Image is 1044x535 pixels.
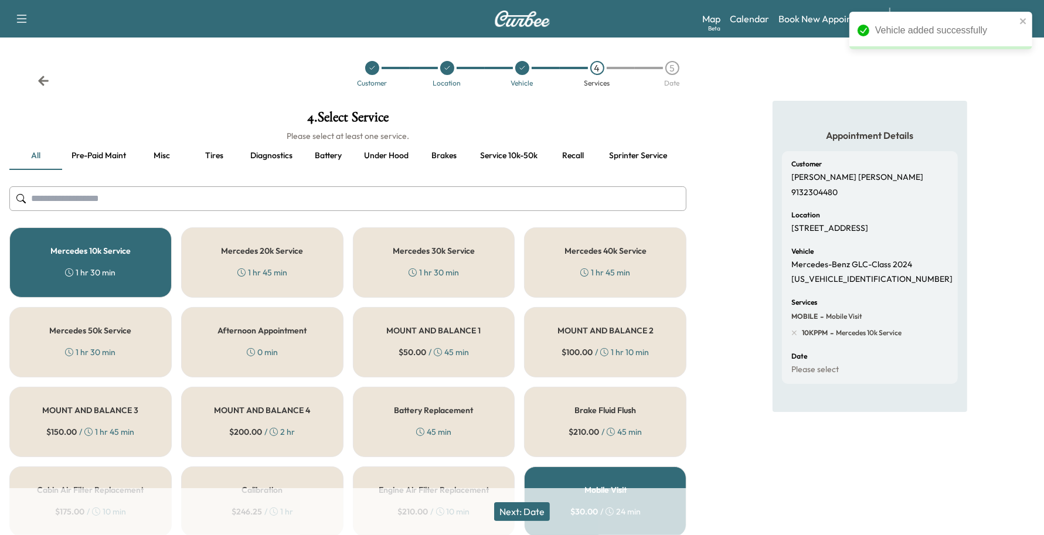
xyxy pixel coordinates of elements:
p: Mercedes-Benz GLC-Class 2024 [791,260,912,270]
p: 9132304480 [791,188,838,198]
h5: Appointment Details [782,129,958,142]
span: $ 200.00 [229,426,262,438]
div: 1 hr 30 min [409,267,459,278]
div: / 45 min [399,346,469,358]
div: 1 hr 30 min [65,267,115,278]
h5: Mercedes 30k Service [393,247,475,255]
div: basic tabs example [9,142,686,170]
button: Misc [135,142,188,170]
h5: Calibration [242,486,283,494]
h5: Mercedes 50k Service [49,326,131,335]
div: 5 [665,61,679,75]
h5: Mobile Visit [584,486,627,494]
button: close [1019,16,1028,26]
h5: MOUNT AND BALANCE 4 [214,406,310,414]
button: Diagnostics [241,142,302,170]
p: Please select [791,364,839,375]
h6: Date [791,353,807,360]
span: MOBILE [791,312,818,321]
img: Curbee Logo [494,11,550,27]
div: 1 hr 45 min [580,267,630,278]
h5: Brake Fluid Flush [574,406,636,414]
h6: Services [791,299,817,306]
div: Beta [708,24,720,33]
span: Mercedes 10k Service [834,328,902,338]
button: Sprinter service [600,142,676,170]
h5: MOUNT AND BALANCE 3 [42,406,138,414]
h5: Mercedes 40k Service [564,247,647,255]
a: Book New Appointment [778,12,878,26]
h6: Please select at least one service. [9,130,686,142]
div: 1 hr 30 min [65,346,115,358]
span: - [828,327,834,339]
span: Mobile Visit [824,312,862,321]
h5: MOUNT AND BALANCE 2 [557,326,654,335]
span: $ 100.00 [562,346,593,358]
button: Tires [188,142,241,170]
button: Pre-paid maint [62,142,135,170]
button: all [9,142,62,170]
button: Battery [302,142,355,170]
p: [US_VEHICLE_IDENTIFICATION_NUMBER] [791,274,953,285]
span: $ 150.00 [46,426,77,438]
div: Vehicle added successfully [875,23,1016,38]
h5: Mercedes 10k Service [50,247,131,255]
span: $ 210.00 [569,426,599,438]
div: Services [584,80,610,87]
div: 4 [590,61,604,75]
div: Location [433,80,461,87]
span: - [818,311,824,322]
button: Recall [547,142,600,170]
h6: Vehicle [791,248,814,255]
div: Back [38,75,49,87]
h5: Engine Air Filter Replacement [379,486,489,494]
h6: Location [791,212,820,219]
span: $ 50.00 [399,346,426,358]
p: [PERSON_NAME] [PERSON_NAME] [791,172,923,183]
div: 45 min [416,426,451,438]
div: / 1 hr 10 min [562,346,649,358]
h5: MOUNT AND BALANCE 1 [387,326,481,335]
h1: 4 . Select Service [9,110,686,130]
div: Date [665,80,680,87]
button: Brakes [418,142,471,170]
div: 0 min [247,346,278,358]
h5: Battery Replacement [395,406,474,414]
div: / 2 hr [229,426,295,438]
button: Under hood [355,142,418,170]
h5: Afternoon Appointment [217,326,307,335]
h5: Mercedes 20k Service [221,247,303,255]
div: Customer [357,80,387,87]
a: Calendar [730,12,769,26]
div: 1 hr 45 min [237,267,287,278]
div: / 1 hr 45 min [46,426,134,438]
h5: Cabin Air Filter Replacement [37,486,144,494]
div: / 45 min [569,426,642,438]
h6: Customer [791,161,822,168]
button: Next: Date [494,502,550,521]
a: MapBeta [702,12,720,26]
p: [STREET_ADDRESS] [791,223,868,234]
button: Service 10k-50k [471,142,547,170]
div: Vehicle [511,80,533,87]
span: 10KPPM [802,328,828,338]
